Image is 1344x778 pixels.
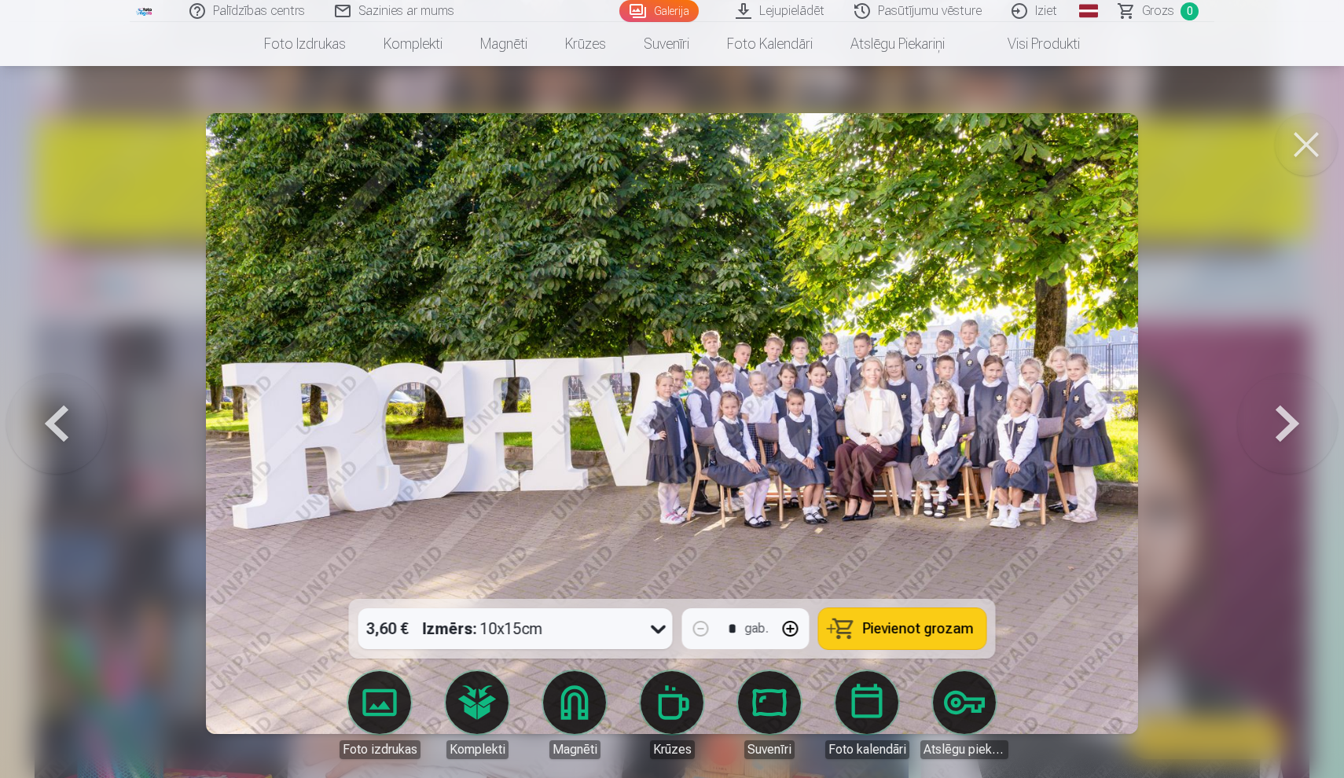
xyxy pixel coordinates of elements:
a: Magnēti [461,22,546,66]
strong: Izmērs : [423,618,477,640]
a: Suvenīri [625,22,708,66]
div: Foto kalendāri [825,740,909,759]
div: 3,60 € [358,608,417,649]
div: Foto izdrukas [340,740,420,759]
div: gab. [745,619,769,638]
a: Foto kalendāri [708,22,832,66]
a: Foto kalendāri [823,671,911,759]
a: Atslēgu piekariņi [832,22,964,66]
img: /fa1 [136,6,153,16]
div: Komplekti [446,740,509,759]
a: Visi produkti [964,22,1099,66]
div: Krūzes [650,740,695,759]
a: Foto izdrukas [245,22,365,66]
a: Komplekti [365,22,461,66]
div: 10x15cm [423,608,543,649]
div: Magnēti [549,740,600,759]
a: Foto izdrukas [336,671,424,759]
a: Atslēgu piekariņi [920,671,1008,759]
span: Pievienot grozam [863,622,974,636]
span: 0 [1181,2,1199,20]
a: Krūzes [628,671,716,759]
span: Grozs [1142,2,1174,20]
a: Suvenīri [725,671,813,759]
div: Atslēgu piekariņi [920,740,1008,759]
a: Komplekti [433,671,521,759]
button: Pievienot grozam [819,608,986,649]
a: Magnēti [531,671,619,759]
div: Suvenīri [744,740,795,759]
a: Krūzes [546,22,625,66]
